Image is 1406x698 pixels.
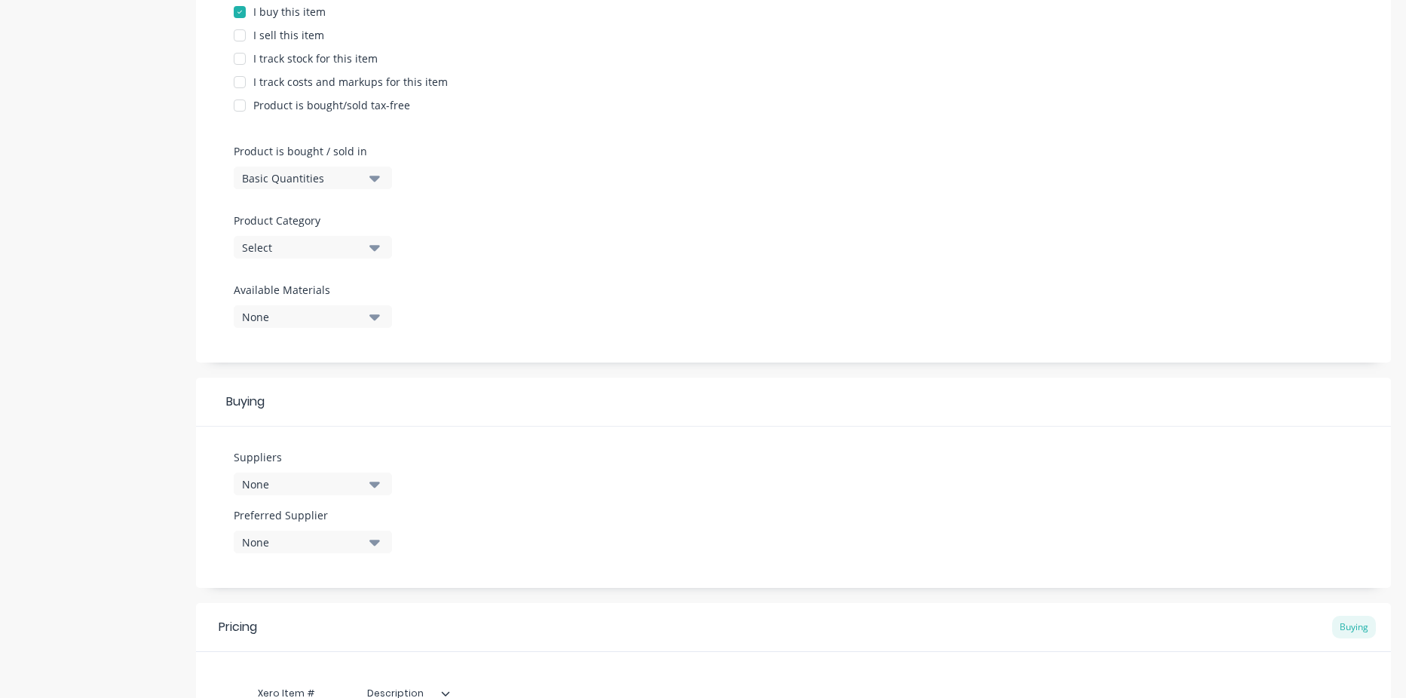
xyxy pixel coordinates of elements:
button: None [234,473,392,495]
div: Buying [196,378,1391,427]
div: Product is bought/sold tax-free [253,97,410,113]
label: Product Category [234,213,384,228]
div: Basic Quantities [242,170,363,186]
div: I track costs and markups for this item [253,74,448,90]
div: Select [242,240,363,256]
div: I buy this item [253,4,326,20]
button: None [234,531,392,553]
div: None [242,309,363,325]
div: None [242,534,363,550]
div: Pricing [219,618,257,636]
label: Available Materials [234,282,392,298]
button: Select [234,236,392,259]
div: Buying [1332,616,1376,638]
button: Basic Quantities [234,167,392,189]
div: None [242,476,363,492]
label: Suppliers [234,449,392,465]
div: I track stock for this item [253,51,378,66]
label: Product is bought / sold in [234,143,384,159]
div: I sell this item [253,27,324,43]
button: None [234,305,392,328]
label: Preferred Supplier [234,507,392,523]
